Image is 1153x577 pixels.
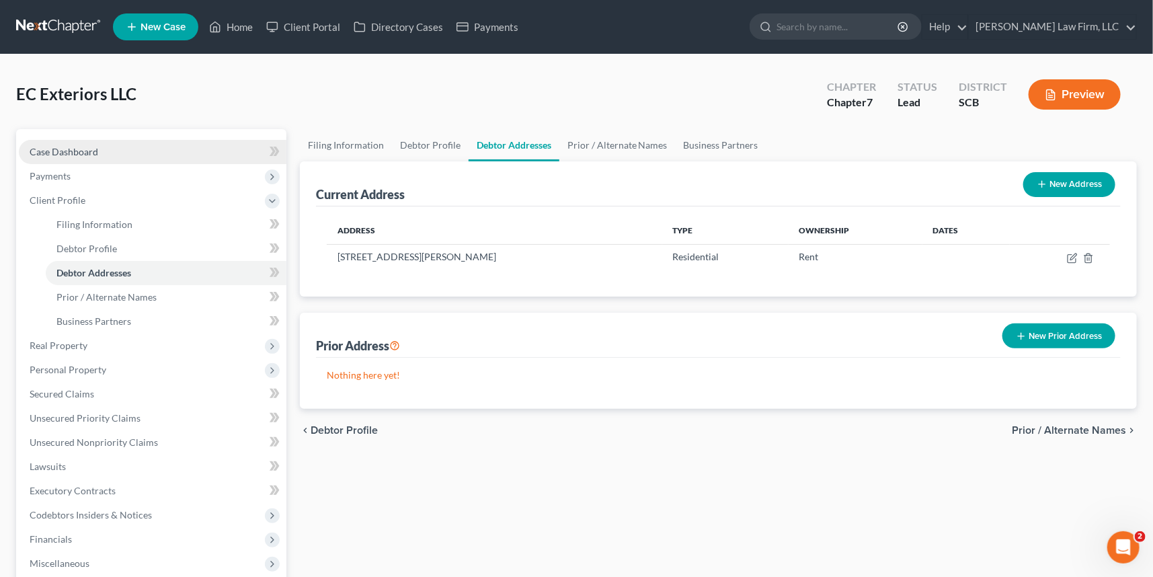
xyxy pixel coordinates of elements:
span: Unsecured Nonpriority Claims [30,436,158,448]
th: Ownership [789,217,922,244]
button: chevron_left Debtor Profile [300,425,378,436]
span: Prior / Alternate Names [56,291,157,303]
a: Lawsuits [19,455,286,479]
span: 2 [1135,531,1146,542]
input: Search by name... [777,14,900,39]
a: Unsecured Nonpriority Claims [19,430,286,455]
a: Secured Claims [19,382,286,406]
span: Debtor Profile [56,243,117,254]
div: Prior Address [316,338,400,354]
a: Debtor Profile [392,129,469,161]
span: EC Exteriors LLC [16,84,136,104]
a: Case Dashboard [19,140,286,164]
a: Payments [450,15,525,39]
button: Preview [1029,79,1121,110]
a: [PERSON_NAME] Law Firm, LLC [969,15,1136,39]
iframe: Intercom live chat [1107,531,1140,564]
th: Dates [922,217,1010,244]
div: District [959,79,1007,95]
span: Business Partners [56,315,131,327]
span: Case Dashboard [30,146,98,157]
span: Secured Claims [30,388,94,399]
a: Debtor Addresses [469,129,559,161]
td: Residential [662,244,789,270]
a: Filing Information [46,213,286,237]
span: Miscellaneous [30,557,89,569]
a: Business Partners [46,309,286,334]
span: Personal Property [30,364,106,375]
th: Type [662,217,789,244]
span: Debtor Addresses [56,267,131,278]
a: Home [202,15,260,39]
th: Address [327,217,662,244]
i: chevron_right [1126,425,1137,436]
a: Prior / Alternate Names [559,129,676,161]
a: Unsecured Priority Claims [19,406,286,430]
span: Client Profile [30,194,85,206]
button: New Prior Address [1002,323,1115,348]
span: Codebtors Insiders & Notices [30,509,152,521]
button: Prior / Alternate Names chevron_right [1012,425,1137,436]
a: Help [922,15,967,39]
span: Filing Information [56,219,132,230]
div: SCB [959,95,1007,110]
div: Status [898,79,937,95]
td: Rent [789,244,922,270]
span: Lawsuits [30,461,66,472]
span: Prior / Alternate Names [1012,425,1126,436]
span: Real Property [30,340,87,351]
span: Financials [30,533,72,545]
a: Client Portal [260,15,347,39]
span: Unsecured Priority Claims [30,412,141,424]
span: Executory Contracts [30,485,116,496]
a: Executory Contracts [19,479,286,503]
button: New Address [1023,172,1115,197]
a: Prior / Alternate Names [46,285,286,309]
i: chevron_left [300,425,311,436]
td: [STREET_ADDRESS][PERSON_NAME] [327,244,662,270]
p: Nothing here yet! [327,369,1110,382]
span: Debtor Profile [311,425,378,436]
div: Lead [898,95,937,110]
a: Filing Information [300,129,392,161]
span: New Case [141,22,186,32]
div: Current Address [316,186,405,202]
a: Directory Cases [347,15,450,39]
a: Business Partners [676,129,766,161]
span: 7 [867,95,873,108]
div: Chapter [827,95,876,110]
div: Chapter [827,79,876,95]
a: Debtor Addresses [46,261,286,285]
span: Payments [30,170,71,182]
a: Debtor Profile [46,237,286,261]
